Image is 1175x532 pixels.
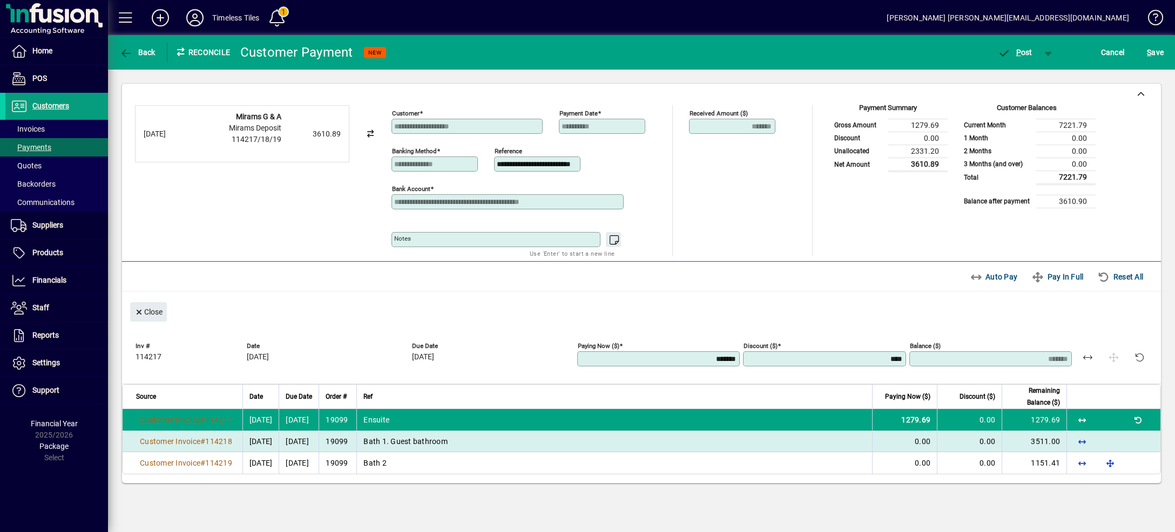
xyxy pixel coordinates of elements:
span: 0.00 [915,437,930,446]
div: [DATE] [144,128,187,140]
td: Bath 2 [356,452,872,474]
button: Reset All [1093,267,1147,287]
span: P [1016,48,1021,57]
a: Quotes [5,156,108,175]
td: 19099 [319,452,356,474]
td: Balance after payment [958,195,1036,208]
strong: Mirams G & A [236,112,281,121]
span: 0.00 [980,437,995,446]
a: Customer Invoice#114217 [136,414,236,426]
span: POS [32,74,47,83]
div: Reconcile [167,44,232,61]
span: Communications [11,198,75,207]
span: [DATE] [412,353,434,362]
span: Reports [32,331,59,339]
td: [DATE] [279,452,319,474]
span: # [200,459,205,467]
td: Ensuite [356,409,872,431]
a: Customer Invoice#114219 [136,457,236,469]
span: Close [134,303,163,321]
span: # [200,415,205,424]
app-page-header-button: Close [127,306,170,316]
mat-label: Banking method [392,147,437,155]
td: [DATE] [279,409,319,431]
a: POS [5,65,108,92]
span: Payments [11,143,51,152]
span: Ref [363,391,373,403]
button: Auto Pay [965,267,1022,287]
td: Net Amount [829,158,888,171]
td: 1279.69 [888,119,948,132]
span: [DATE] [249,415,273,424]
a: Financials [5,267,108,294]
span: Source [136,391,156,403]
td: 3610.89 [888,158,948,171]
span: 114217 [136,353,161,362]
td: 19099 [319,431,356,452]
td: 0.00 [1036,132,1096,145]
div: [PERSON_NAME] [PERSON_NAME][EMAIL_ADDRESS][DOMAIN_NAME] [887,9,1129,26]
span: [DATE] [247,353,269,362]
mat-label: Customer [392,110,420,117]
div: Customer Balances [958,103,1096,119]
span: Home [32,46,52,55]
span: [DATE] [249,459,273,467]
span: Package [39,442,69,451]
button: Add [143,8,178,28]
td: 0.00 [1036,145,1096,158]
button: Close [130,302,167,322]
span: Financial Year [31,419,78,428]
td: Discount [829,132,888,145]
span: Customers [32,101,69,110]
span: Customer Invoice [140,437,200,446]
span: 114217 [205,415,232,424]
a: Settings [5,350,108,377]
span: 1279.69 [901,415,930,424]
span: Remaining Balance ($) [1009,385,1060,408]
span: S [1147,48,1151,57]
span: Back [119,48,156,57]
span: 114218 [205,437,232,446]
app-page-summary-card: Payment Summary [829,105,948,172]
td: 2 Months [958,145,1036,158]
td: [DATE] [279,431,319,452]
td: 1 Month [958,132,1036,145]
button: Post [992,43,1038,62]
span: Settings [32,358,60,367]
td: Bath 1. Guest bathroom [356,431,872,452]
mat-label: Payment Date [559,110,598,117]
span: Discount ($) [960,391,995,403]
span: ost [997,48,1032,57]
span: Cancel [1101,44,1125,61]
span: 114219 [205,459,232,467]
span: Due Date [286,391,312,403]
a: Customer Invoice#114218 [136,435,236,447]
span: Mirams Deposit 114217/18/19 [229,124,281,144]
span: Pay In Full [1031,268,1083,285]
td: 2331.20 [888,145,948,158]
span: Financials [32,276,66,284]
td: 19099 [319,409,356,431]
td: 0.00 [1036,158,1096,170]
span: Reset All [1097,268,1143,285]
span: Customer Invoice [140,459,200,467]
a: Support [5,377,108,404]
span: Inv # [136,343,244,350]
span: Auto Pay [970,268,1018,285]
mat-label: Balance ($) [910,342,941,350]
span: Order # [326,391,347,403]
mat-hint: Use 'Enter' to start a new line [530,247,614,260]
td: 3610.90 [1036,195,1096,208]
span: 0.00 [980,415,995,424]
span: Date [249,391,263,403]
a: Invoices [5,120,108,138]
span: [DATE] [249,437,273,446]
span: 1279.69 [1031,415,1060,424]
button: Pay In Full [1027,267,1088,287]
a: Suppliers [5,212,108,239]
span: Suppliers [32,221,63,229]
td: Unallocated [829,145,888,158]
span: Date [247,343,409,350]
span: Paying Now ($) [885,391,930,403]
span: Staff [32,303,49,312]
